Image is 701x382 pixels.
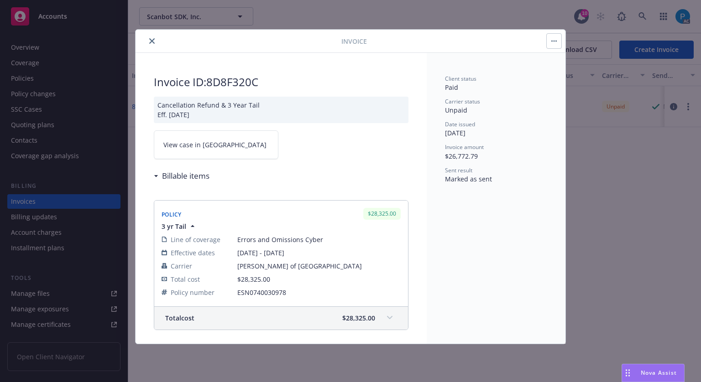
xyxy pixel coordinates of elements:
[641,369,677,377] span: Nova Assist
[171,261,192,271] span: Carrier
[162,222,186,231] span: 3 yr Tail
[445,129,466,137] span: [DATE]
[154,307,408,330] div: Totalcost$28,325.00
[341,36,367,46] span: Invoice
[445,106,467,114] span: Unpaid
[154,97,408,123] div: Cancellation Refund & 3 Year Tail Eff. [DATE]
[622,364,633,382] div: Drag to move
[154,130,278,159] a: View case in [GEOGRAPHIC_DATA]
[445,175,492,183] span: Marked as sent
[445,166,472,174] span: Sent result
[165,313,194,323] span: Total cost
[237,261,401,271] span: [PERSON_NAME] of [GEOGRAPHIC_DATA]
[237,288,401,297] span: ESN0740030978
[237,248,401,258] span: [DATE] - [DATE]
[445,83,458,92] span: Paid
[171,248,215,258] span: Effective dates
[445,98,480,105] span: Carrier status
[445,152,478,160] span: $26,772.79
[162,170,209,182] h3: Billable items
[363,208,401,219] div: $28,325.00
[171,235,220,244] span: Line of coverage
[622,364,685,382] button: Nova Assist
[342,313,375,323] span: $28,325.00
[171,274,200,284] span: Total cost
[162,211,182,218] span: Policy
[162,222,197,231] button: 3 yr Tail
[154,170,209,182] div: Billable items
[445,120,475,128] span: Date issued
[146,36,157,46] button: close
[237,235,401,244] span: Errors and Omissions Cyber
[154,75,408,89] h2: Invoice ID: 8D8F320C
[171,288,214,297] span: Policy number
[445,143,484,151] span: Invoice amount
[163,140,267,150] span: View case in [GEOGRAPHIC_DATA]
[445,75,476,83] span: Client status
[237,275,270,284] span: $28,325.00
